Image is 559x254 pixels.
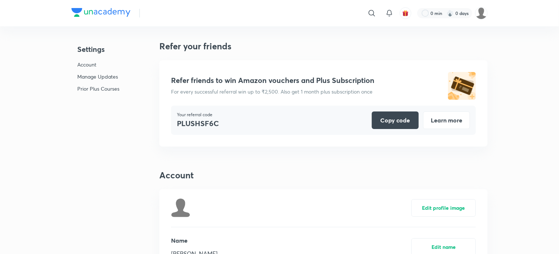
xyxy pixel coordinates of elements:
img: Anurag Kumar [475,7,488,19]
img: avatar [402,10,409,16]
a: Company Logo [71,8,130,19]
p: Prior Plus Courses [77,85,119,92]
p: Your referral code [177,111,219,118]
h4: Settings [77,44,119,55]
h3: Refer your friends [159,41,488,52]
button: Copy code [372,111,419,129]
p: Account [77,61,119,68]
p: Manage Updates [77,73,119,80]
button: Learn more [423,111,470,129]
h3: Account [159,170,488,181]
h4: PLUSHSF6C [177,118,219,129]
button: avatar [400,7,411,19]
button: Edit profile image [411,199,476,217]
p: Name [171,236,218,245]
img: streak [447,10,454,17]
h4: Refer friends to win Amazon vouchers and Plus Subscription [171,76,374,85]
p: For every successful referral win up to ₹2,500. Also get 1 month plus subscription once [171,88,373,95]
img: Avatar [171,198,190,217]
img: referral [448,72,476,100]
img: Company Logo [71,8,130,17]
